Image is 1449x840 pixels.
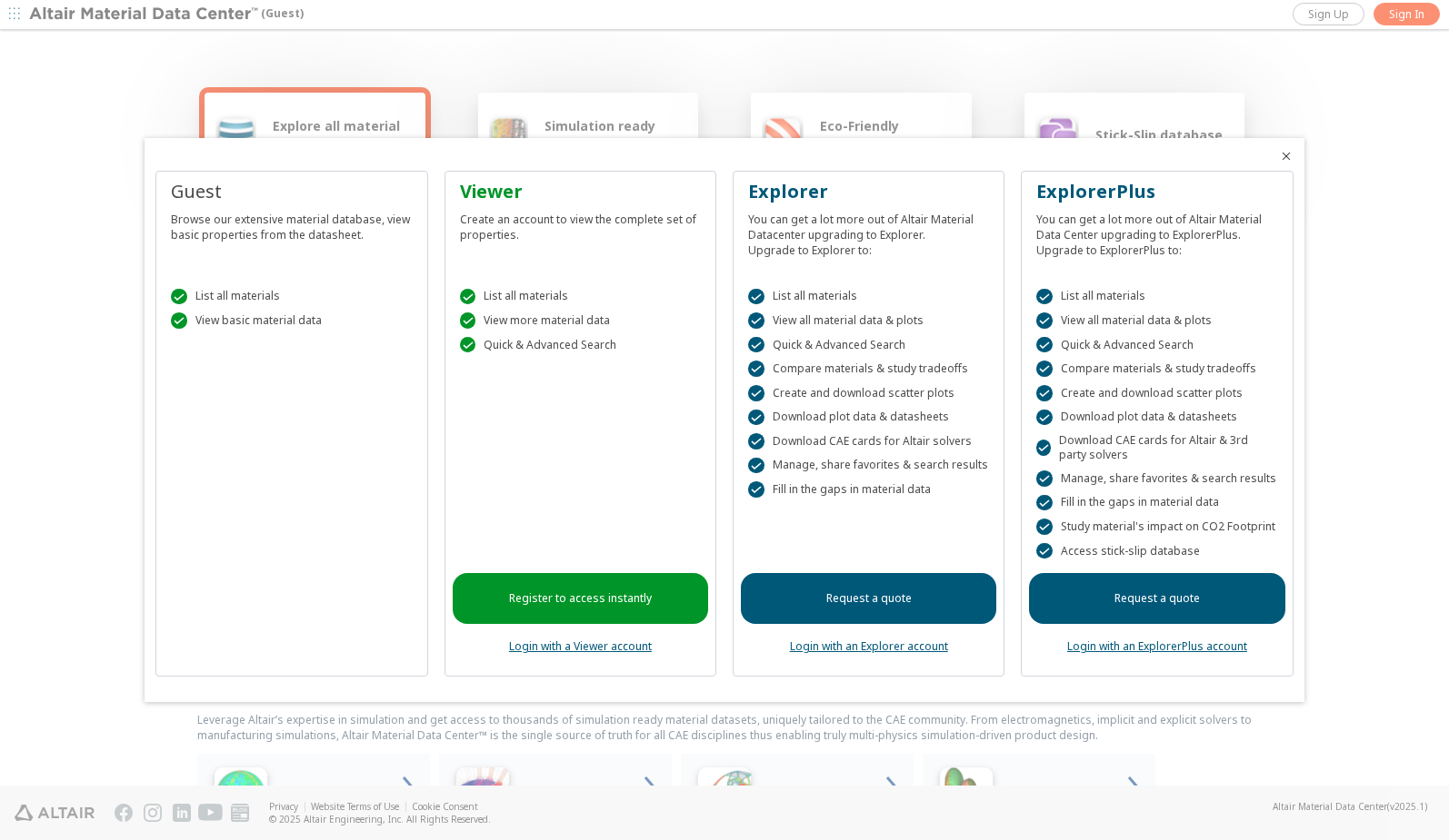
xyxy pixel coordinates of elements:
[460,289,701,305] div: List all materials
[748,385,764,401] div: 
[748,361,764,377] div: 
[748,361,989,377] div: Compare materials & study tradeoffs
[171,312,412,329] div: View basic material data
[748,385,989,401] div: Create and download scatter plots
[460,312,476,329] div: 
[1036,433,1277,462] div: Download CAE cards for Altair & 3rd party solvers
[171,289,187,305] div: 
[748,433,989,450] div: Download CAE cards for Altair solvers
[509,638,652,654] a: Login with a Viewer account
[748,289,989,305] div: List all materials
[1036,179,1277,204] div: ExplorerPlus
[1036,440,1051,456] div: 
[460,337,701,353] div: Quick & Advanced Search
[460,204,701,242] div: Create an account to view the complete set of properties.
[171,204,412,242] div: Browse our extensive material database, view basic properties from the datasheet.
[1036,543,1053,559] div: 
[748,289,764,305] div: 
[748,433,764,450] div: 
[171,312,187,329] div: 
[1036,312,1277,329] div: View all material data & plots
[1036,337,1277,353] div: Quick & Advanced Search
[1036,361,1277,377] div: Compare materials & study tradeoffs
[748,458,764,474] div: 
[748,204,989,258] div: You can get a lot more out of Altair Material Datacenter upgrading to Explorer. Upgrade to Explor...
[453,573,708,624] a: Register to access instantly
[748,179,989,204] div: Explorer
[1279,149,1294,163] button: Close
[460,179,701,204] div: Viewer
[460,312,701,329] div: View more material data
[1036,385,1053,401] div: 
[1036,289,1277,305] div: List all materials
[1036,410,1053,426] div: 
[1036,410,1277,426] div: Download plot data & datasheets
[741,573,996,624] a: Request a quote
[460,289,476,305] div: 
[1067,638,1247,654] a: Login with an ExplorerPlus account
[1036,204,1277,258] div: You can get a lot more out of Altair Material Data Center upgrading to ExplorerPlus. Upgrade to E...
[171,179,412,204] div: Guest
[748,337,989,353] div: Quick & Advanced Search
[748,410,764,426] div: 
[748,312,764,329] div: 
[1036,470,1277,487] div: Manage, share favorites & search results
[1036,519,1277,535] div: Study material's impact on CO2 Footprint
[790,638,948,654] a: Login with an Explorer account
[1036,495,1277,511] div: Fill in the gaps in material data
[1036,289,1053,305] div: 
[1036,312,1053,329] div: 
[748,481,764,498] div: 
[1036,337,1053,353] div: 
[1036,495,1053,511] div: 
[1036,543,1277,559] div: Access stick-slip database
[748,410,989,426] div: Download plot data & datasheets
[748,337,764,353] div: 
[748,312,989,329] div: View all material data & plots
[1036,470,1053,487] div: 
[748,458,989,474] div: Manage, share favorites & search results
[1029,573,1284,624] a: Request a quote
[460,337,476,353] div: 
[171,289,412,305] div: List all materials
[1036,385,1277,401] div: Create and download scatter plots
[1036,361,1053,377] div: 
[1036,519,1053,535] div: 
[748,481,989,498] div: Fill in the gaps in material data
